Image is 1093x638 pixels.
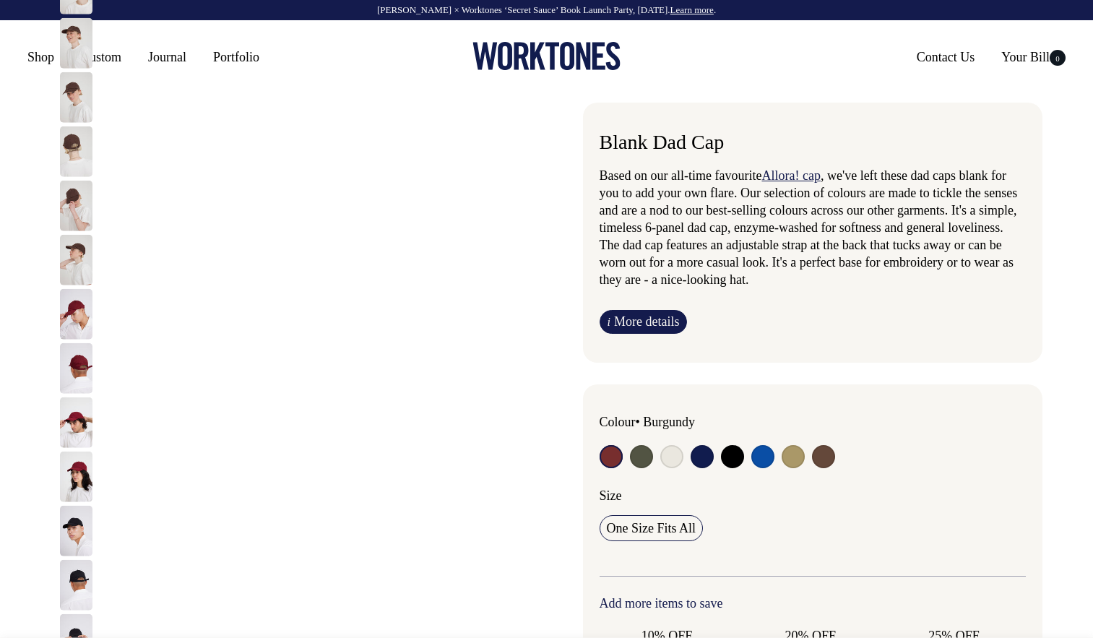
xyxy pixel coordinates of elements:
a: Your Bill0 [995,44,1071,70]
a: Portfolio [207,44,265,70]
a: Learn more [670,4,714,15]
a: Journal [142,44,192,70]
span: One Size Fits All [607,520,696,537]
a: Contact Us [911,44,981,70]
img: espresso [60,18,92,69]
div: [PERSON_NAME] × Worktones ‘Secret Sauce’ Book Launch Party, [DATE]. . [14,5,1079,15]
a: Shop [22,44,60,70]
span: 0 [1050,50,1066,66]
a: Custom [75,44,127,70]
input: One Size Fits All [600,515,704,541]
img: espresso [60,72,92,123]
